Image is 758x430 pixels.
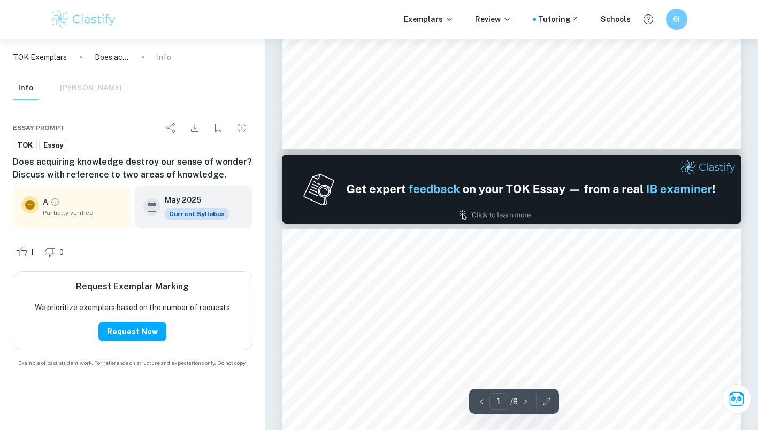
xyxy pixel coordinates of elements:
[43,208,122,218] span: Partially verified
[76,280,189,293] h6: Request Exemplar Marking
[98,322,166,341] button: Request Now
[722,384,752,414] button: Ask Clai
[404,13,454,25] p: Exemplars
[35,302,230,313] p: We prioritize exemplars based on the number of requests
[13,359,252,367] span: Example of past student work. For reference on structure and expectations only. Do not copy.
[13,139,37,152] a: TOK
[13,140,36,151] span: TOK
[42,243,70,260] div: Dislike
[13,76,39,100] button: Info
[510,396,518,408] p: / 8
[336,408,680,417] span: can be described as the emotional spark of curiosity and awe where one seeks to understand the
[50,197,60,207] a: Grade partially verified
[43,196,48,208] p: A
[282,155,741,224] img: Ad
[40,140,67,151] span: Essay
[50,9,118,30] img: Clastify logo
[165,208,229,220] span: Current Syllabus
[666,9,687,30] button: 6I
[39,139,67,152] a: Essay
[639,10,657,28] button: Help and Feedback
[165,194,220,206] h6: May 2025
[670,13,683,25] h6: 6I
[601,13,631,25] a: Schools
[231,117,252,139] div: Report issue
[165,208,229,220] div: This exemplar is based on the current syllabus. Feel free to refer to it for inspiration/ideas wh...
[336,284,663,293] span: The sense of wonder is an innate feeling that enhances our connection to the natural world,
[336,388,680,397] span: understanding the world enhances or destroys our ability to marvel at it. In this context, wonder
[13,243,40,260] div: Like
[25,247,40,258] span: 1
[336,325,672,334] span: knowledge. The interplay between the acquisition of knowledge and our sense of wonder lies
[160,117,182,139] div: Share
[13,51,67,63] a: TOK Exemplars
[53,247,70,258] span: 0
[13,156,252,181] h6: Does acquiring knowledge destroy our sense of wonder? Discuss with reference to two areas of know...
[336,346,687,355] span: solely in the heart of human experience, shaped by the nature of the knowledge acquired. Yet, the
[95,51,129,63] p: Does acquiring knowledge destroy our sense of wonder? Discuss with reference to two areas of know...
[538,13,579,25] a: Tutoring
[208,117,229,139] div: Bookmark
[336,367,670,376] span: knowledge we gain can reshape this initial sense of wonder4raising the question of whether
[13,123,65,133] span: Essay prompt
[157,51,171,63] p: Info
[184,117,205,139] div: Download
[475,13,511,25] p: Review
[336,305,655,314] span: transcending the boundaries of knowledge and rationality while catalyzing the pursuit of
